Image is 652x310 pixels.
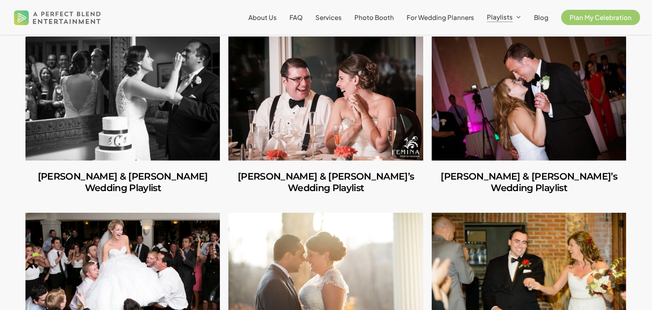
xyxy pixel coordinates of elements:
[354,13,394,21] span: Photo Booth
[534,14,548,21] a: Blog
[432,37,626,161] a: Tara & Mike’s Wedding Playlist
[407,13,474,21] span: For Wedding Planners
[289,13,303,21] span: FAQ
[25,161,220,204] a: Erika & Oliver’s Wedding Playlist
[248,13,277,21] span: About Us
[25,37,220,161] a: Erika & Oliver’s Wedding Playlist
[289,14,303,21] a: FAQ
[487,14,521,21] a: Playlists
[534,13,548,21] span: Blog
[570,13,632,21] span: Plan My Celebration
[561,14,640,21] a: Plan My Celebration
[248,14,277,21] a: About Us
[228,161,423,204] a: Deena & Anthony’s Wedding Playlist
[315,14,342,21] a: Services
[432,161,626,204] a: Tara & Mike’s Wedding Playlist
[315,13,342,21] span: Services
[12,3,103,31] img: A Perfect Blend Entertainment
[228,37,423,161] a: Deena & Anthony’s Wedding Playlist
[407,14,474,21] a: For Wedding Planners
[354,14,394,21] a: Photo Booth
[487,13,513,21] span: Playlists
